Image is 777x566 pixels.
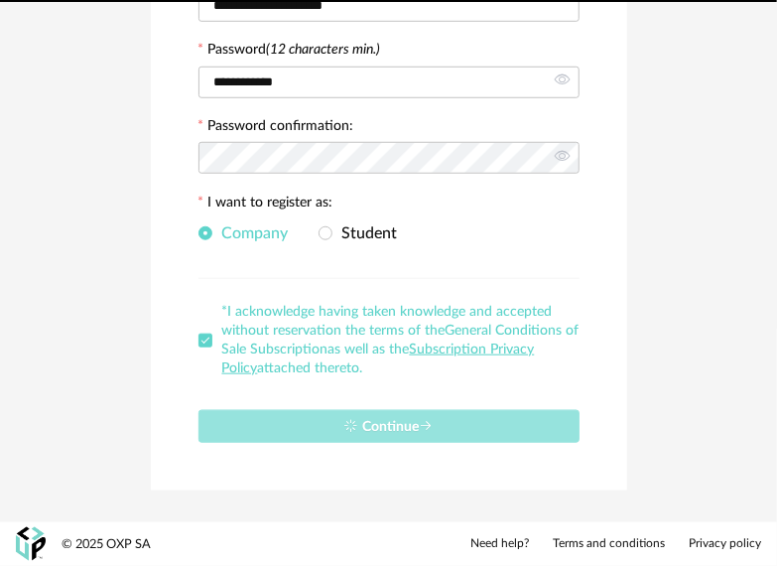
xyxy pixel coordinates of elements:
a: Subscription Privacy Policy [222,343,535,375]
label: Password confirmation: [198,119,354,137]
label: I want to register as: [198,196,333,213]
a: Need help? [470,536,529,552]
a: Terms and conditions [553,536,665,552]
a: Privacy policy [689,536,761,552]
label: Password [208,43,381,57]
span: *I acknowledge having taken knowledge and accepted without reservation the terms of the as well a... [222,305,580,375]
div: © 2025 OXP SA [62,536,151,553]
img: OXP [16,527,46,562]
span: Company [212,225,289,241]
i: (12 characters min.) [267,43,381,57]
span: Student [332,225,398,241]
a: General Conditions of Sale Subscription [222,324,580,356]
